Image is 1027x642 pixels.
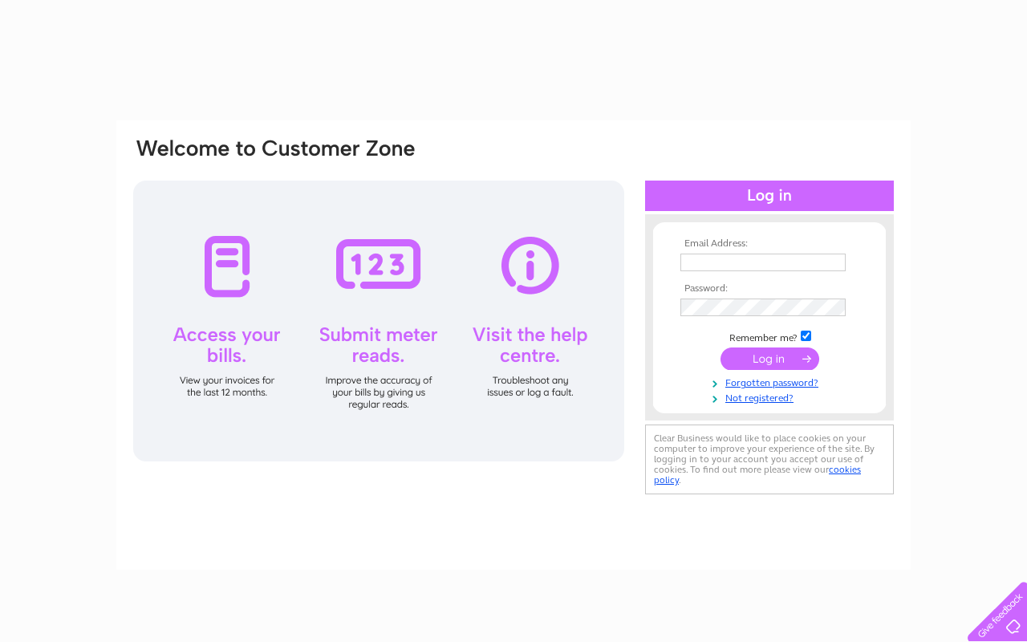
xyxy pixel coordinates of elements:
[654,464,861,486] a: cookies policy
[680,389,863,404] a: Not registered?
[676,283,863,295] th: Password:
[676,238,863,250] th: Email Address:
[645,425,894,494] div: Clear Business would like to place cookies on your computer to improve your experience of the sit...
[721,347,819,370] input: Submit
[680,374,863,389] a: Forgotten password?
[676,328,863,344] td: Remember me?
